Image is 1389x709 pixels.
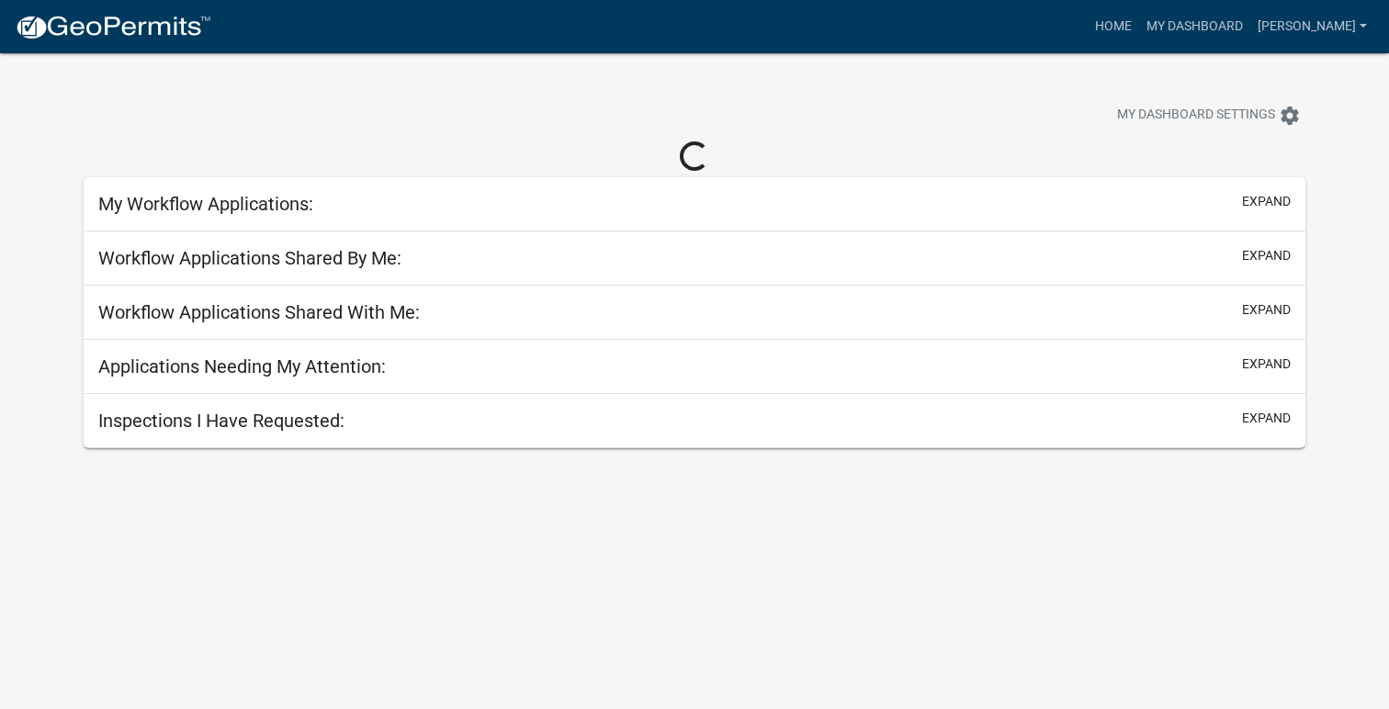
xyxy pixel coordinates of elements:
[1250,9,1374,44] a: [PERSON_NAME]
[98,355,386,377] h5: Applications Needing My Attention:
[1242,354,1291,374] button: expand
[98,193,313,215] h5: My Workflow Applications:
[1117,105,1275,127] span: My Dashboard Settings
[1242,300,1291,320] button: expand
[1088,9,1139,44] a: Home
[1242,409,1291,428] button: expand
[1102,97,1316,133] button: My Dashboard Settingssettings
[98,247,401,269] h5: Workflow Applications Shared By Me:
[1279,105,1301,127] i: settings
[98,410,344,432] h5: Inspections I Have Requested:
[98,301,420,323] h5: Workflow Applications Shared With Me:
[1242,246,1291,265] button: expand
[1139,9,1250,44] a: My Dashboard
[1242,192,1291,211] button: expand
